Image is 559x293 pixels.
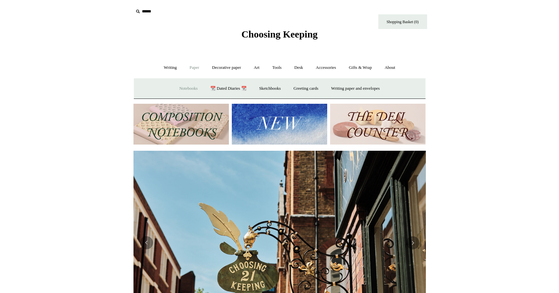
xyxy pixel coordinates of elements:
a: Paper [184,59,205,76]
a: Desk [288,59,309,76]
a: Writing paper and envelopes [325,80,385,97]
a: Notebooks [174,80,203,97]
a: 📆 Dated Diaries 📆 [204,80,252,97]
a: Writing [158,59,183,76]
a: Gifts & Wrap [343,59,378,76]
a: Art [248,59,265,76]
span: Choosing Keeping [241,29,317,39]
a: Sketchbooks [253,80,286,97]
img: The Deli Counter [330,104,426,145]
a: Choosing Keeping [241,34,317,39]
a: Greeting cards [288,80,324,97]
img: New.jpg__PID:f73bdf93-380a-4a35-bcfe-7823039498e1 [232,104,327,145]
a: Decorative paper [206,59,247,76]
a: About [379,59,401,76]
a: Tools [266,59,287,76]
a: Shopping Basket (0) [378,14,427,29]
a: Accessories [310,59,342,76]
img: 202302 Composition ledgers.jpg__PID:69722ee6-fa44-49dd-a067-31375e5d54ec [133,104,229,145]
button: Previous [140,236,153,249]
button: Next [406,236,419,249]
